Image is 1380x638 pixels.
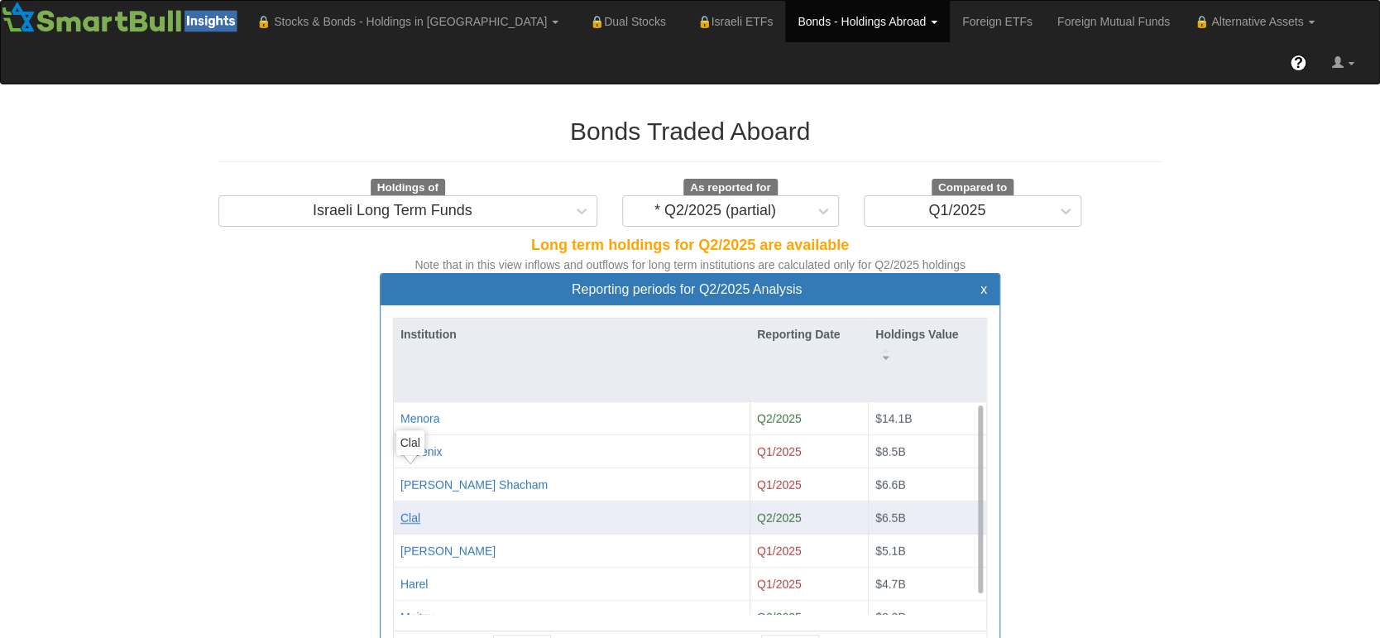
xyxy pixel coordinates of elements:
a: Bonds - Holdings Abroad [785,1,950,42]
div: Q1/2025 [928,203,985,219]
div: $8.5B [875,444,980,460]
div: Long term holdings for Q2/2025 are available [218,235,1162,257]
a: Foreign ETFs [950,1,1045,42]
a: 🔒 Stocks & Bonds - Holdings in [GEOGRAPHIC_DATA] [244,1,571,42]
a: ? [1277,42,1319,84]
div: $14.1B [875,410,980,427]
div: Q2/2025 [757,510,861,526]
button: x [980,282,987,297]
button: [PERSON_NAME] [400,543,496,559]
div: $4.7B [875,576,980,592]
div: Q1/2025 [757,576,861,592]
div: Q1/2025 [757,444,861,460]
div: Q2/2025 [757,609,861,626]
h2: Bonds Traded Aboard [218,118,1162,145]
a: Foreign Mutual Funds [1045,1,1182,42]
span: ? [1294,55,1303,71]
img: Smartbull [1,1,244,34]
div: $6.6B [875,477,980,493]
span: Reporting periods for Q2/2025 Analysis [572,282,802,296]
span: Holdings of [371,179,445,197]
div: Clal [396,430,424,455]
div: Q2/2025 [757,410,861,427]
button: Clal [400,510,420,526]
a: 🔒 Alternative Assets [1182,1,1327,42]
div: Institution [394,319,750,350]
div: * Q2/2025 (partial) [654,203,776,219]
div: Note that in this view inflows and outflows for long term institutions are calculated only for Q2... [218,257,1162,273]
div: Holdings Value [869,319,986,369]
span: Compared to [932,179,1013,197]
a: 🔒Israeli ETFs [678,1,785,42]
a: 🔒Dual Stocks [571,1,678,42]
span: As reported for [683,179,778,197]
button: Menora [400,410,439,427]
button: [PERSON_NAME] Shacham [400,477,548,493]
div: Israeli Long Term Funds [313,203,472,219]
div: Reporting Date [750,319,868,369]
div: Q1/2025 [757,543,861,559]
button: Harel [400,576,428,592]
div: $5.1B [875,543,980,559]
div: Q1/2025 [757,477,861,493]
div: $3.3B [875,609,980,626]
div: $6.5B [875,510,980,526]
button: Meitav [400,609,434,626]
